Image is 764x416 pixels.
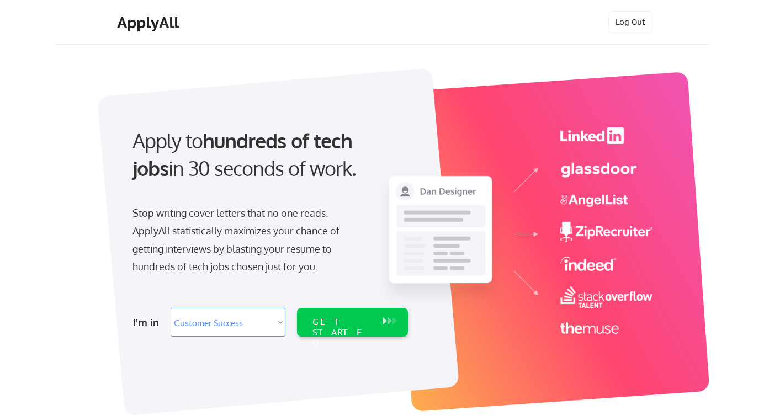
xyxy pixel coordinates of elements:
[132,128,357,180] strong: hundreds of tech jobs
[132,127,404,183] div: Apply to in 30 seconds of work.
[312,317,372,349] div: GET STARTED
[133,313,164,331] div: I'm in
[117,13,182,32] div: ApplyAll
[608,11,652,33] button: Log Out
[132,204,359,276] div: Stop writing cover letters that no one reads. ApplyAll statistically maximizes your chance of get...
